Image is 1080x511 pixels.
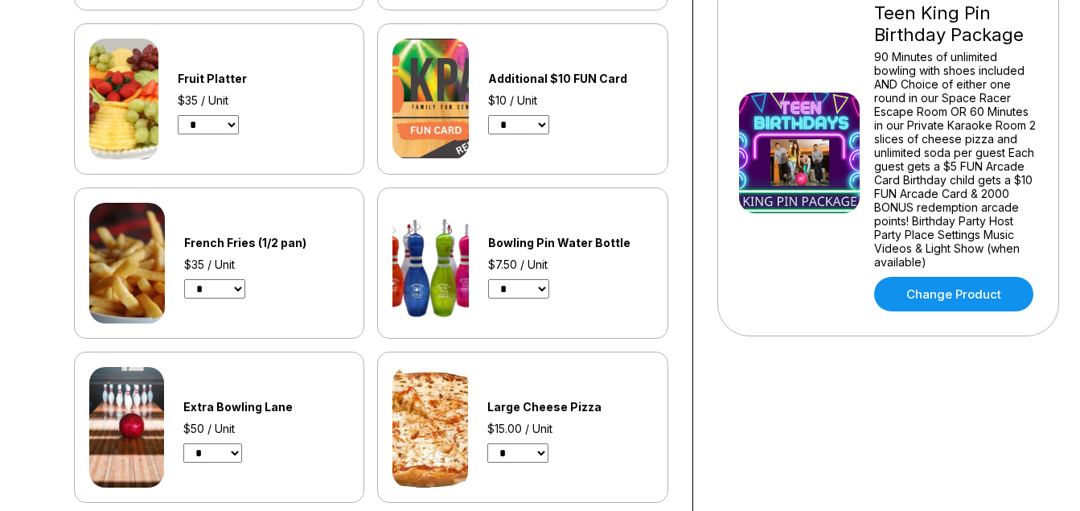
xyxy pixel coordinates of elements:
[488,236,653,249] div: Bowling Pin Water Bottle
[184,236,349,249] div: French Fries (1/2 pan)
[184,258,349,271] div: $35 / Unit
[874,2,1037,46] div: Teen King Pin Birthday Package
[488,258,653,271] div: $7.50 / Unit
[89,203,166,323] img: French Fries (1/2 pan)
[488,72,653,85] div: Additional $10 FUN Card
[183,400,339,414] div: Extra Bowling Lane
[183,422,339,435] div: $50 / Unit
[392,203,469,323] img: Bowling Pin Water Bottle
[178,72,298,85] div: Fruit Platter
[739,93,860,213] img: Teen King Pin Birthday Package
[392,367,468,488] img: Large Cheese Pizza
[89,367,164,488] img: Extra Bowling Lane
[874,277,1033,311] a: Change Product
[488,93,653,107] div: $10 / Unit
[178,93,298,107] div: $35 / Unit
[487,400,647,414] div: Large Cheese Pizza
[392,39,469,159] img: Additional $10 FUN Card
[89,39,158,159] img: Fruit Platter
[487,422,647,435] div: $15.00 / Unit
[874,50,1037,269] div: 90 Minutes of unlimited bowling with shoes included AND Choice of either one round in our Space R...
